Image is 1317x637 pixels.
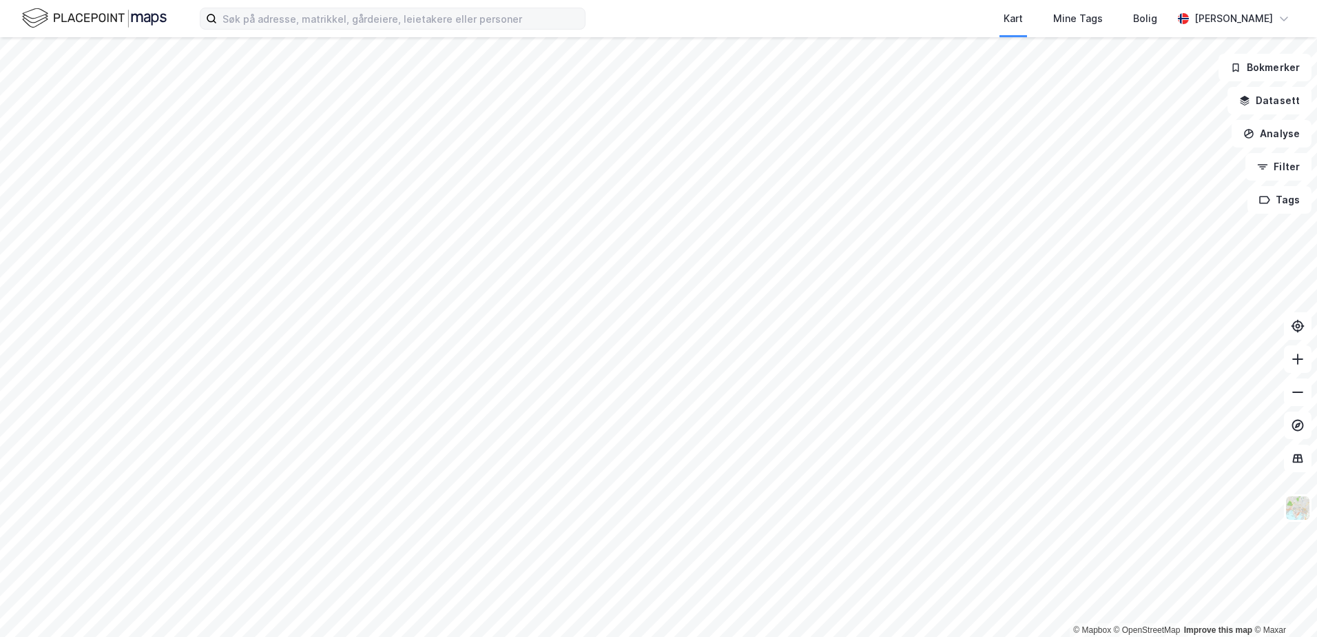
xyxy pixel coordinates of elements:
div: Kart [1004,10,1023,27]
div: Kontrollprogram for chat [1248,571,1317,637]
div: Mine Tags [1053,10,1103,27]
input: Søk på adresse, matrikkel, gårdeiere, leietakere eller personer [217,8,585,29]
iframe: Chat Widget [1248,571,1317,637]
div: [PERSON_NAME] [1194,10,1273,27]
img: logo.f888ab2527a4732fd821a326f86c7f29.svg [22,6,167,30]
div: Bolig [1133,10,1157,27]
